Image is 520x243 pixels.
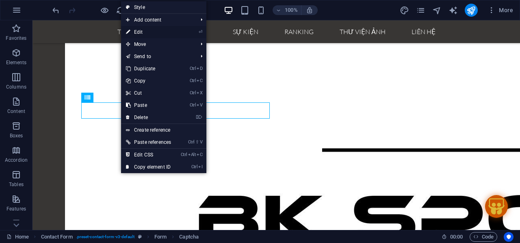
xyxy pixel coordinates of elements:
button: pages [416,5,426,15]
i: V [200,139,202,145]
i: C [197,78,202,83]
button: publish [465,4,478,17]
button: Click here to leave preview mode and continue editing [100,5,109,15]
button: Code [470,232,497,242]
i: Ctrl [181,152,187,157]
span: Click to select. Double-click to edit [41,232,73,242]
a: ⌦Delete [121,111,176,124]
i: ⇧ [195,139,199,145]
a: CtrlICopy element ID [121,161,176,173]
i: Ctrl [191,164,198,169]
i: This element is a customizable preset [138,234,142,239]
i: C [197,152,202,157]
a: CtrlVPaste [121,99,176,111]
i: Ctrl [190,66,196,71]
span: Click to select. Double-click to edit [154,232,167,242]
span: Click to select. Double-click to edit [179,232,199,242]
i: Design (Ctrl+Alt+Y) [400,6,409,15]
span: Code [473,232,494,242]
i: Reload page [116,6,126,15]
a: Ctrl⇧VPaste references [121,136,176,148]
i: I [198,164,202,169]
a: Send to [121,50,194,63]
span: Add content [121,14,194,26]
a: Style [121,1,206,13]
a: CtrlDDuplicate [121,63,176,75]
i: V [197,102,202,108]
span: More [487,6,513,14]
button: undo [51,5,61,15]
h6: 100% [285,5,298,15]
i: Publish [466,6,476,15]
i: Ctrl [190,102,196,108]
p: Elements [6,59,27,66]
a: CtrlAltCEdit CSS [121,149,176,161]
i: Alt [188,152,196,157]
p: Features [6,206,26,212]
span: : [456,234,457,240]
button: text_generator [448,5,458,15]
p: Columns [6,84,26,90]
a: Click to cancel selection. Double-click to open Pages [6,232,29,242]
button: navigator [432,5,442,15]
i: ⌦ [196,115,202,120]
i: Undo: Delete Text (Ctrl+Z) [51,6,61,15]
i: Ctrl [190,90,196,95]
a: ⏎Edit [121,26,176,38]
p: Tables [9,181,24,188]
button: reload [116,5,126,15]
a: Create reference [121,124,206,136]
button: Usercentrics [504,232,513,242]
i: Ctrl [190,78,196,83]
span: Move [121,38,194,50]
a: CtrlCCopy [121,75,176,87]
i: D [197,66,202,71]
p: Boxes [10,132,23,139]
button: 100% [273,5,301,15]
i: ⏎ [199,29,202,35]
p: Favorites [6,35,26,41]
span: . preset-contact-form-v3-default [76,232,135,242]
button: More [484,4,516,17]
a: CtrlXCut [121,87,176,99]
p: Content [7,108,25,115]
p: Accordion [5,157,28,163]
nav: breadcrumb [41,232,199,242]
i: Ctrl [188,139,195,145]
button: design [400,5,409,15]
i: AI Writer [448,6,458,15]
i: X [197,90,202,95]
span: 00 00 [450,232,463,242]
